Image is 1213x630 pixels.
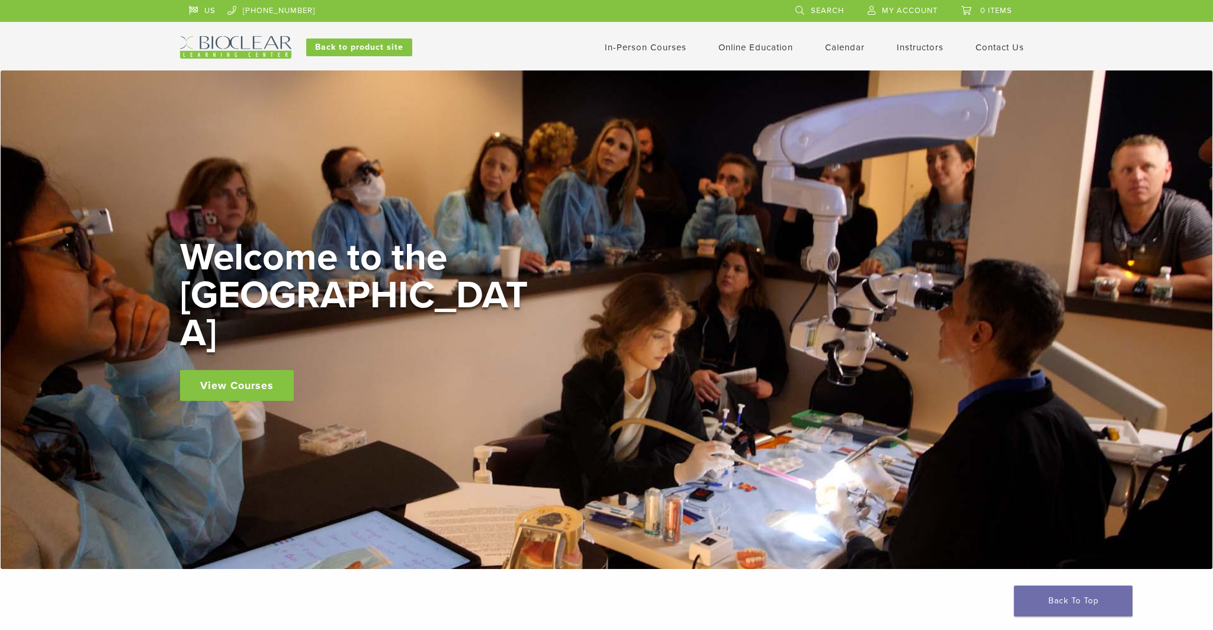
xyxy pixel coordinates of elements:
[605,42,686,53] a: In-Person Courses
[718,42,793,53] a: Online Education
[882,6,938,15] span: My Account
[180,370,294,401] a: View Courses
[980,6,1012,15] span: 0 items
[306,38,412,56] a: Back to product site
[975,42,1024,53] a: Contact Us
[897,42,944,53] a: Instructors
[180,36,291,59] img: Bioclear
[825,42,865,53] a: Calendar
[1014,586,1132,616] a: Back To Top
[180,239,535,352] h2: Welcome to the [GEOGRAPHIC_DATA]
[811,6,844,15] span: Search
